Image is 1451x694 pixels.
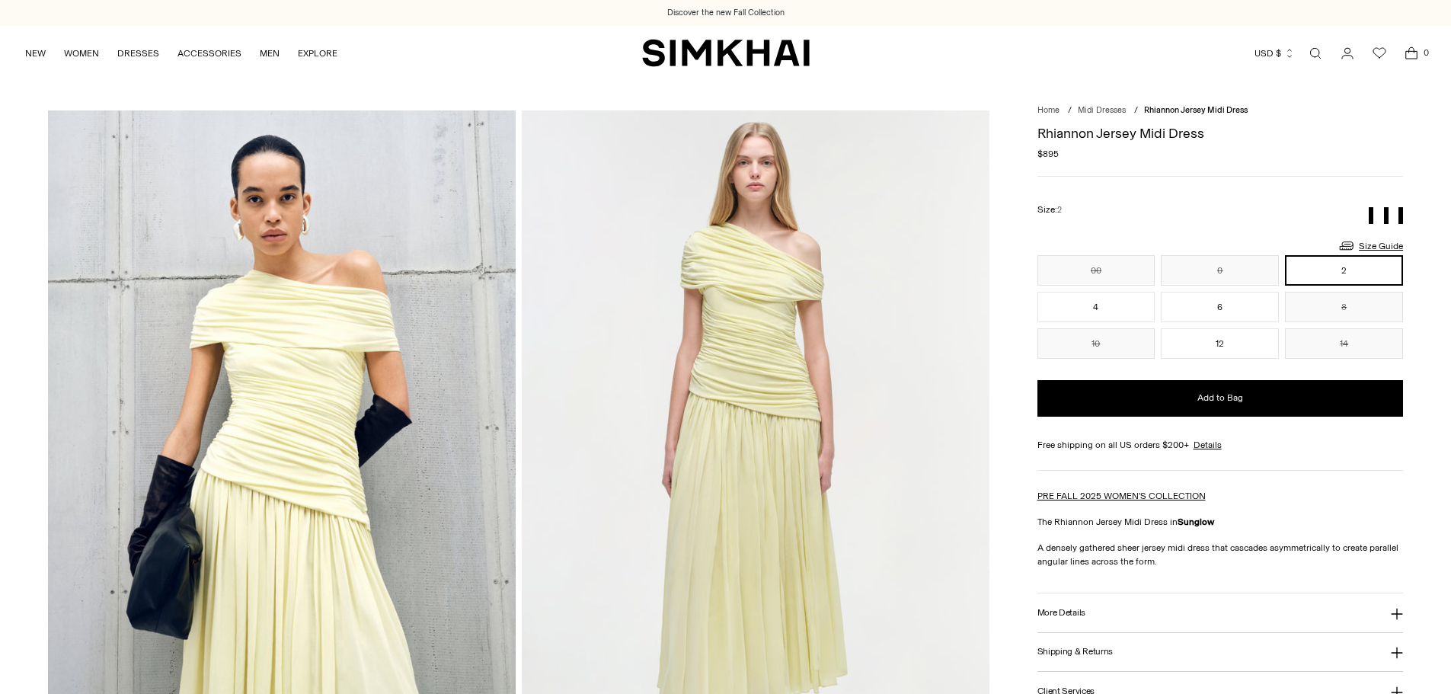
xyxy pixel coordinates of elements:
strong: Sunglow [1178,517,1214,527]
span: 0 [1419,46,1433,59]
a: EXPLORE [298,37,337,70]
h3: More Details [1037,608,1085,618]
a: ACCESSORIES [177,37,241,70]
a: Open search modal [1300,38,1331,69]
h3: Shipping & Returns [1037,647,1114,657]
nav: breadcrumbs [1037,104,1404,117]
span: 2 [1057,205,1062,215]
div: Free shipping on all US orders $200+ [1037,438,1404,452]
a: Size Guide [1338,236,1403,255]
button: 6 [1161,292,1279,322]
span: Add to Bag [1197,392,1243,405]
button: USD $ [1254,37,1295,70]
button: 14 [1285,328,1403,359]
a: Discover the new Fall Collection [667,7,785,19]
button: 4 [1037,292,1155,322]
span: $895 [1037,147,1059,161]
p: The Rhiannon Jersey Midi Dress in [1037,515,1404,529]
h1: Rhiannon Jersey Midi Dress [1037,126,1404,140]
a: SIMKHAI [642,38,810,68]
button: 12 [1161,328,1279,359]
div: / [1068,104,1072,117]
a: Details [1194,438,1222,452]
div: / [1134,104,1138,117]
label: Size: [1037,203,1062,217]
button: More Details [1037,593,1404,632]
a: MEN [260,37,280,70]
a: NEW [25,37,46,70]
button: Add to Bag [1037,380,1404,417]
a: Go to the account page [1332,38,1363,69]
span: Rhiannon Jersey Midi Dress [1144,105,1248,115]
button: 8 [1285,292,1403,322]
a: PRE FALL 2025 WOMEN'S COLLECTION [1037,491,1206,501]
a: WOMEN [64,37,99,70]
button: 0 [1161,255,1279,286]
a: Open cart modal [1396,38,1427,69]
a: Wishlist [1364,38,1395,69]
button: 10 [1037,328,1155,359]
button: 00 [1037,255,1155,286]
a: DRESSES [117,37,159,70]
a: Midi Dresses [1078,105,1126,115]
p: A densely gathered sheer jersey midi dress that cascades asymmetrically to create parallel angula... [1037,541,1404,568]
button: Shipping & Returns [1037,633,1404,672]
a: Home [1037,105,1059,115]
button: 2 [1285,255,1403,286]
